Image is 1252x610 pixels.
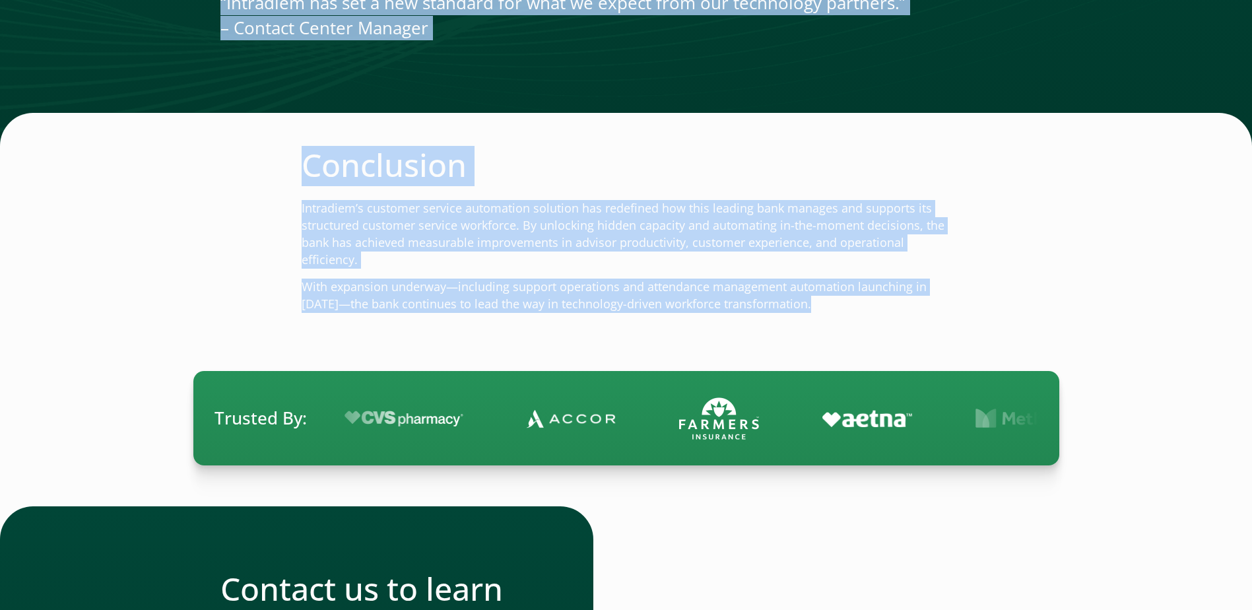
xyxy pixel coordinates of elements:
[302,146,951,184] h2: Conclusion
[344,411,463,426] img: Contact Center Automation CVS Logo
[302,200,951,269] p: Intradiem’s customer service automation solution has redefined how this leading bank manages and ...
[975,408,1065,428] img: Contact Center Automation MetLife Logo
[302,279,951,313] p: With expansion underway—including support operations and attendance management automation launchi...
[679,394,759,442] img: Contact Center Automation Farmers insurance Logo
[822,410,912,427] img: Contact Center Automation Aetna Logo
[527,409,616,428] img: Contact Center Automation Accor Logo
[214,406,307,430] span: Trusted By:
